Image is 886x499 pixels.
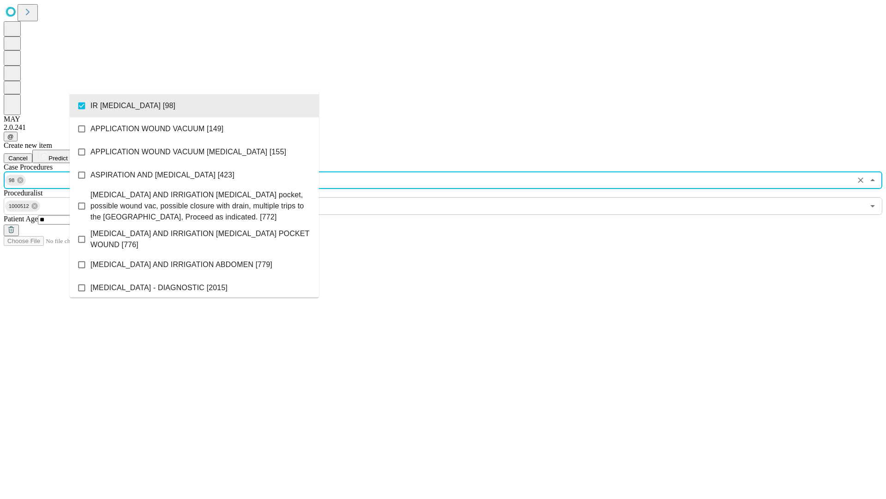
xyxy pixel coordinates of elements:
[4,123,882,132] div: 2.0.241
[48,155,67,162] span: Predict
[866,200,879,213] button: Open
[90,228,311,250] span: [MEDICAL_DATA] AND IRRIGATION [MEDICAL_DATA] POCKET WOUND [776]
[8,155,28,162] span: Cancel
[854,174,867,187] button: Clear
[4,153,32,163] button: Cancel
[866,174,879,187] button: Close
[32,150,75,163] button: Predict
[90,146,286,158] span: APPLICATION WOUND VACUUM [MEDICAL_DATA] [155]
[4,215,38,223] span: Patient Age
[5,201,40,212] div: 1000512
[4,132,18,141] button: @
[90,189,311,223] span: [MEDICAL_DATA] AND IRRIGATION [MEDICAL_DATA] pocket, possible wound vac, possible closure with dr...
[90,170,234,181] span: ASPIRATION AND [MEDICAL_DATA] [423]
[90,100,175,111] span: IR [MEDICAL_DATA] [98]
[4,163,53,171] span: Scheduled Procedure
[90,282,227,293] span: [MEDICAL_DATA] - DIAGNOSTIC [2015]
[5,201,33,212] span: 1000512
[4,189,42,197] span: Proceduralist
[7,133,14,140] span: @
[90,259,272,270] span: [MEDICAL_DATA] AND IRRIGATION ABDOMEN [779]
[90,123,223,134] span: APPLICATION WOUND VACUUM [149]
[4,141,52,149] span: Create new item
[4,115,882,123] div: MAY
[5,175,26,186] div: 98
[5,175,18,186] span: 98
